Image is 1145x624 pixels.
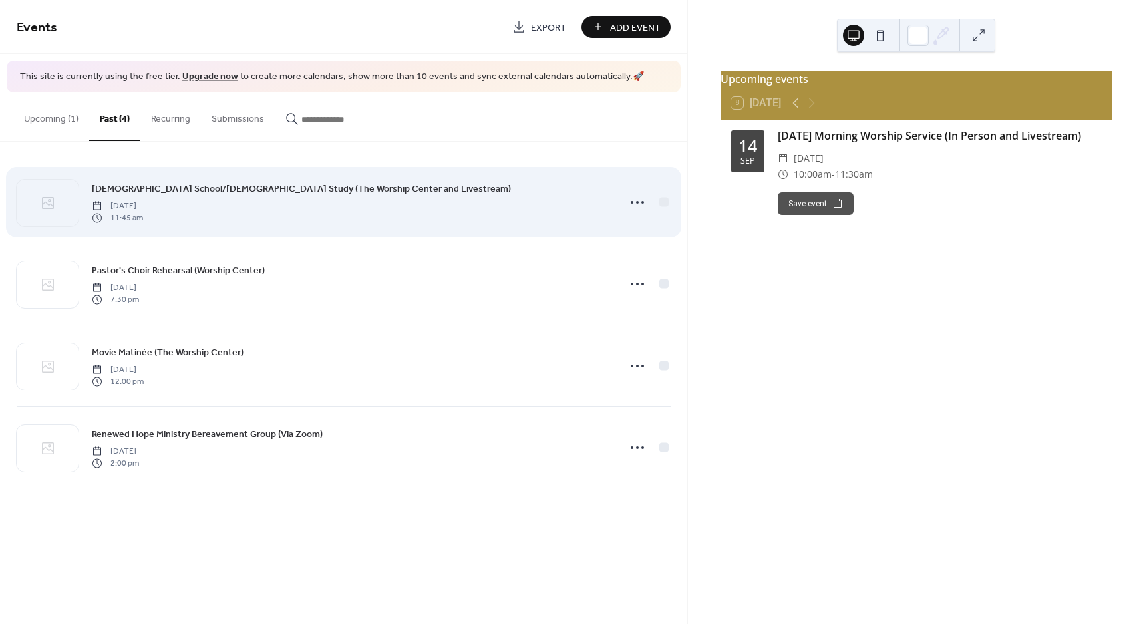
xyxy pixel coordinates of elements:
span: Export [531,21,566,35]
div: [DATE] Morning Worship Service (In Person and Livestream) [778,128,1102,144]
span: Pastor's Choir Rehearsal (Worship Center) [92,263,265,277]
span: 11:30am [835,166,873,182]
a: Renewed Hope Ministry Bereavement Group (Via Zoom) [92,426,323,442]
span: Movie Matinée (The Worship Center) [92,345,244,359]
div: ​ [778,166,788,182]
a: Pastor's Choir Rehearsal (Worship Center) [92,263,265,278]
span: 12:00 pm [92,376,144,388]
span: - [832,166,835,182]
a: Upgrade now [182,68,238,86]
span: [DATE] [794,150,824,166]
button: Recurring [140,92,201,140]
a: Export [502,16,576,38]
div: Upcoming events [721,71,1112,87]
a: [DEMOGRAPHIC_DATA] School/[DEMOGRAPHIC_DATA] Study (The Worship Center and Livestream) [92,181,511,196]
div: ​ [778,150,788,166]
span: Renewed Hope Ministry Bereavement Group (Via Zoom) [92,427,323,441]
button: Upcoming (1) [13,92,89,140]
span: [DATE] [92,363,144,375]
span: 10:00am [794,166,832,182]
span: [DATE] [92,281,139,293]
a: Movie Matinée (The Worship Center) [92,345,244,360]
div: 14 [738,138,757,154]
button: Save event [778,192,854,215]
span: [DATE] [92,200,143,212]
button: Past (4) [89,92,140,141]
span: 11:45 am [92,212,143,224]
span: [DEMOGRAPHIC_DATA] School/[DEMOGRAPHIC_DATA] Study (The Worship Center and Livestream) [92,182,511,196]
span: Add Event [610,21,661,35]
button: Submissions [201,92,275,140]
span: 7:30 pm [92,294,139,306]
span: Events [17,15,57,41]
span: 2:00 pm [92,458,139,470]
span: This site is currently using the free tier. to create more calendars, show more than 10 events an... [20,71,644,84]
span: [DATE] [92,445,139,457]
div: Sep [740,157,755,166]
button: Add Event [581,16,671,38]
